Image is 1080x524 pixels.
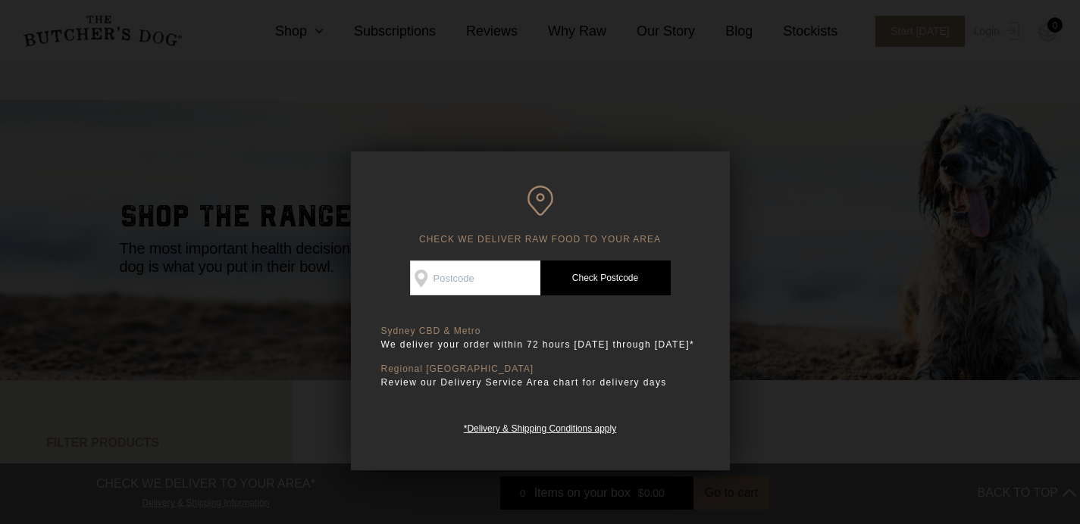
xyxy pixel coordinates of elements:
p: We deliver your order within 72 hours [DATE] through [DATE]* [381,337,700,352]
h6: CHECK WE DELIVER RAW FOOD TO YOUR AREA [381,186,700,245]
a: Check Postcode [540,260,671,295]
p: Sydney CBD & Metro [381,326,700,337]
a: *Delivery & Shipping Conditions apply [464,420,616,434]
p: Regional [GEOGRAPHIC_DATA] [381,363,700,375]
input: Postcode [410,260,540,295]
p: Review our Delivery Service Area chart for delivery days [381,375,700,390]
